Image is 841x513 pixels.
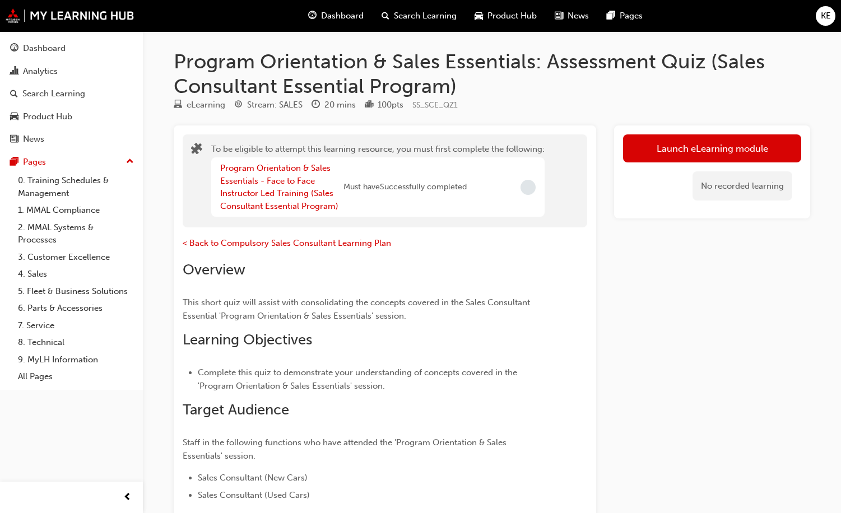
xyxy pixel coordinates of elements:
div: Product Hub [23,110,72,123]
div: Pages [23,156,46,169]
span: Complete this quiz to demonstrate your understanding of concepts covered in the 'Program Orientat... [198,367,519,391]
span: Learning resource code [412,100,458,110]
a: Program Orientation & Sales Essentials - Face to Face Instructor Led Training (Sales Consultant E... [220,163,338,211]
a: 3. Customer Excellence [13,249,138,266]
span: podium-icon [365,100,373,110]
a: news-iconNews [546,4,598,27]
div: eLearning [187,99,225,111]
span: guage-icon [10,44,18,54]
span: puzzle-icon [191,144,202,157]
span: pages-icon [10,157,18,167]
span: clock-icon [312,100,320,110]
div: 100 pts [378,99,403,111]
button: Pages [4,152,138,172]
a: 4. Sales [13,265,138,283]
span: guage-icon [308,9,317,23]
div: 20 mins [324,99,356,111]
span: Product Hub [487,10,537,22]
span: Sales Consultant (Used Cars) [198,490,310,500]
span: News [568,10,589,22]
span: prev-icon [123,491,132,505]
button: KE [816,6,835,26]
span: chart-icon [10,67,18,77]
a: 6. Parts & Accessories [13,300,138,317]
a: 8. Technical [13,334,138,351]
a: pages-iconPages [598,4,652,27]
a: Search Learning [4,83,138,104]
span: Search Learning [394,10,457,22]
div: Points [365,98,403,112]
span: KE [821,10,831,22]
h1: Program Orientation & Sales Essentials: Assessment Quiz (Sales Consultant Essential Program) [174,49,810,98]
a: All Pages [13,368,138,385]
a: 9. MyLH Information [13,351,138,369]
div: Stream: SALES [247,99,303,111]
span: Learning Objectives [183,331,312,348]
a: 7. Service [13,317,138,334]
a: 5. Fleet & Business Solutions [13,283,138,300]
a: 2. MMAL Systems & Processes [13,219,138,249]
span: learningResourceType_ELEARNING-icon [174,100,182,110]
div: Stream [234,98,303,112]
div: Type [174,98,225,112]
span: news-icon [10,134,18,144]
span: up-icon [126,155,134,169]
a: car-iconProduct Hub [466,4,546,27]
span: car-icon [475,9,483,23]
span: This short quiz will assist with consolidating the concepts covered in the Sales Consultant Essen... [183,297,532,321]
a: News [4,129,138,150]
span: Staff in the following functions who have attended the 'Program Orientation & Sales Essentials' s... [183,437,509,461]
span: search-icon [10,89,18,99]
button: DashboardAnalyticsSearch LearningProduct HubNews [4,36,138,152]
span: target-icon [234,100,243,110]
span: Target Audience [183,401,289,418]
div: Search Learning [22,87,85,100]
a: search-iconSearch Learning [373,4,466,27]
div: Duration [312,98,356,112]
span: Sales Consultant (New Cars) [198,473,308,483]
span: car-icon [10,112,18,122]
a: 0. Training Schedules & Management [13,172,138,202]
a: Product Hub [4,106,138,127]
div: Dashboard [23,42,66,55]
a: < Back to Compulsory Sales Consultant Learning Plan [183,238,391,248]
a: Analytics [4,61,138,82]
div: News [23,133,44,146]
img: mmal [6,8,134,23]
span: news-icon [555,9,563,23]
span: Must have Successfully completed [343,181,467,194]
span: search-icon [382,9,389,23]
span: Dashboard [321,10,364,22]
div: No recorded learning [693,171,792,201]
div: To be eligible to attempt this learning resource, you must first complete the following: [211,143,545,220]
span: pages-icon [607,9,615,23]
a: Dashboard [4,38,138,59]
span: Overview [183,261,245,278]
span: Pages [620,10,643,22]
a: 1. MMAL Compliance [13,202,138,219]
button: Launch eLearning module [623,134,801,162]
div: Analytics [23,65,58,78]
span: Incomplete [521,180,536,195]
a: guage-iconDashboard [299,4,373,27]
